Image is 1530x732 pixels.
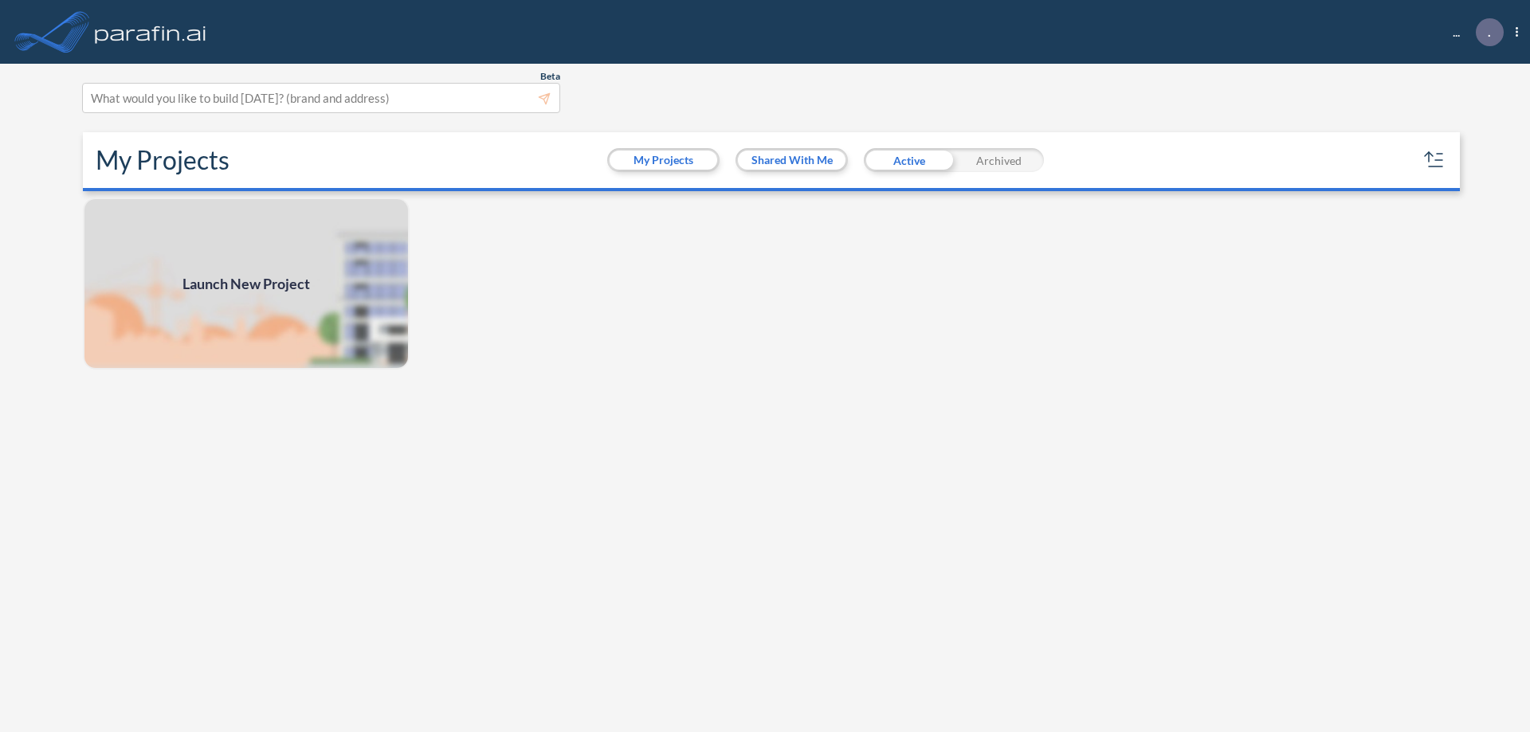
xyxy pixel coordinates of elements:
[92,16,210,48] img: logo
[954,148,1044,172] div: Archived
[182,273,310,295] span: Launch New Project
[96,145,229,175] h2: My Projects
[610,151,717,170] button: My Projects
[1422,147,1447,173] button: sort
[738,151,845,170] button: Shared With Me
[540,70,560,83] span: Beta
[83,198,410,370] a: Launch New Project
[1429,18,1518,46] div: ...
[83,198,410,370] img: add
[1488,25,1491,39] p: .
[864,148,954,172] div: Active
